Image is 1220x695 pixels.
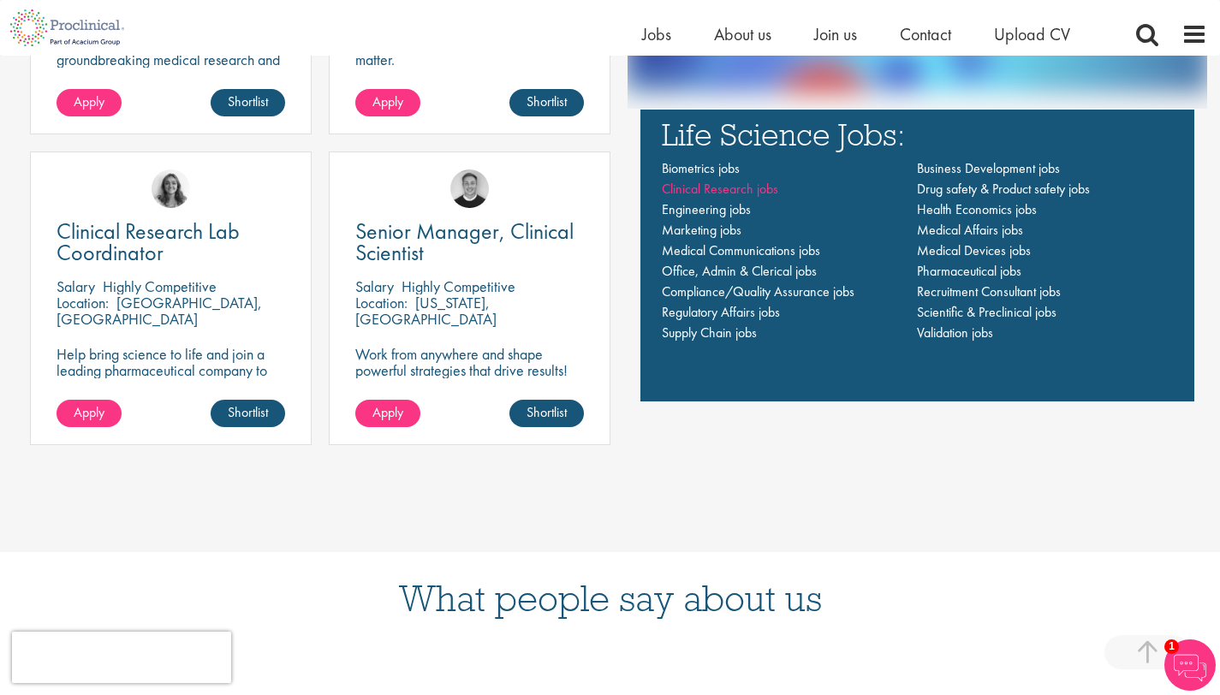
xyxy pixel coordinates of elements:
p: Highly Competitive [402,276,515,296]
span: 1 [1164,639,1179,654]
span: Apply [74,403,104,421]
a: Pharmaceutical jobs [917,262,1021,280]
a: Biometrics jobs [662,159,740,177]
nav: Main navigation [662,158,1174,343]
p: Help bring science to life and join a leading pharmaceutical company to play a key role in delive... [57,346,285,427]
a: Validation jobs [917,324,993,342]
a: Medical Communications jobs [662,241,820,259]
a: Clinical Research jobs [662,180,778,198]
a: Engineering jobs [662,200,751,218]
a: Clinical Research Lab Coordinator [57,221,285,264]
img: Chatbot [1164,639,1216,691]
img: Jackie Cerchio [152,169,190,208]
img: Bo Forsen [450,169,489,208]
p: Work from anywhere and shape powerful strategies that drive results! Enjoy the freedom of remote ... [355,346,584,411]
a: Apply [57,400,122,427]
a: Apply [355,89,420,116]
p: Highly Competitive [103,276,217,296]
a: Medical Devices jobs [917,241,1031,259]
a: Shortlist [211,400,285,427]
a: Office, Admin & Clerical jobs [662,262,817,280]
a: Business Development jobs [917,159,1060,177]
a: Health Economics jobs [917,200,1037,218]
a: Senior Manager, Clinical Scientist [355,221,584,264]
a: Join us [814,23,857,45]
h3: Life Science Jobs: [662,118,1174,150]
a: Scientific & Preclinical jobs [917,303,1056,321]
a: About us [714,23,771,45]
span: Senior Manager, Clinical Scientist [355,217,574,267]
iframe: reCAPTCHA [12,632,231,683]
a: Upload CV [994,23,1070,45]
a: Apply [355,400,420,427]
span: Location: [355,293,408,312]
span: Apply [372,403,403,421]
a: Drug safety & Product safety jobs [917,180,1090,198]
p: [US_STATE], [GEOGRAPHIC_DATA] [355,293,497,329]
a: Regulatory Affairs jobs [662,303,780,321]
span: Location: [57,293,109,312]
span: Salary [57,276,95,296]
a: Shortlist [509,89,584,116]
span: Apply [372,92,403,110]
a: Apply [57,89,122,116]
p: [GEOGRAPHIC_DATA], [GEOGRAPHIC_DATA] [57,293,262,329]
span: Apply [74,92,104,110]
a: Jobs [642,23,671,45]
a: Shortlist [211,89,285,116]
a: Compliance/Quality Assurance jobs [662,282,854,300]
a: Medical Affairs jobs [917,221,1023,239]
a: Shortlist [509,400,584,427]
a: Supply Chain jobs [662,324,757,342]
a: Contact [900,23,951,45]
span: Clinical Research Lab Coordinator [57,217,240,267]
span: Salary [355,276,394,296]
a: Recruitment Consultant jobs [917,282,1061,300]
a: Marketing jobs [662,221,741,239]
